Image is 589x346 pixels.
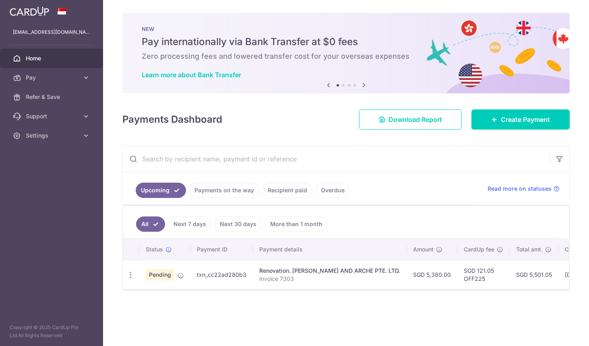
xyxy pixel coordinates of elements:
div: Renovation. [PERSON_NAME] AND ARCHE PTE. LTD. [259,267,400,275]
a: Read more on statuses [488,185,560,193]
a: Learn more about Bank Transfer [142,71,241,79]
span: Create Payment [501,115,550,124]
td: txn_cc22ad280b3 [190,260,253,289]
img: Bank transfer banner [122,13,570,93]
h6: Zero processing fees and lowered transfer cost for your overseas expenses [142,51,550,61]
a: All [136,216,165,232]
span: Download Report [389,115,442,124]
p: [EMAIL_ADDRESS][DOMAIN_NAME] [13,28,90,36]
p: NEW [142,26,550,32]
a: Next 7 days [168,216,211,232]
a: Next 30 days [215,216,262,232]
a: More than 1 month [265,216,328,232]
span: Settings [26,132,79,140]
span: Support [26,112,79,120]
span: Total amt. [516,245,543,253]
p: Invoice 7303 [259,275,400,283]
span: Refer & Save [26,93,79,101]
span: CardUp fee [464,245,494,253]
h5: Pay internationally via Bank Transfer at $0 fees [142,35,550,48]
a: Recipient paid [262,183,312,198]
span: Pay [26,74,79,82]
a: Upcoming [136,183,186,198]
input: Search by recipient name, payment id or reference [123,146,550,172]
td: SGD 5,501.05 [510,260,558,289]
span: Amount [413,245,434,253]
a: Payments on the way [189,183,259,198]
img: CardUp [10,6,49,16]
td: SGD 5,380.00 [407,260,457,289]
span: Pending [146,269,174,280]
th: Payment details [253,239,407,260]
a: Download Report [359,109,462,130]
span: Read more on statuses [488,185,552,193]
span: Home [26,54,79,62]
td: SGD 121.05 OFF225 [457,260,510,289]
a: Overdue [316,183,350,198]
span: Status [146,245,163,253]
h4: Payments Dashboard [122,112,222,127]
a: Create Payment [471,109,570,130]
th: Payment ID [190,239,253,260]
